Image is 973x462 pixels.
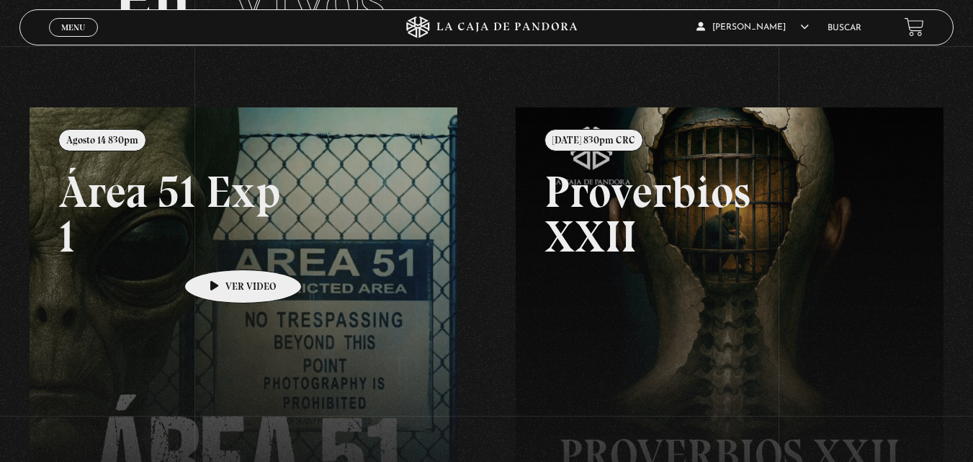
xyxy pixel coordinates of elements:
a: Buscar [828,24,861,32]
a: View your shopping cart [905,17,924,37]
span: Cerrar [56,35,90,45]
span: [PERSON_NAME] [696,23,809,32]
span: Menu [61,23,85,32]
